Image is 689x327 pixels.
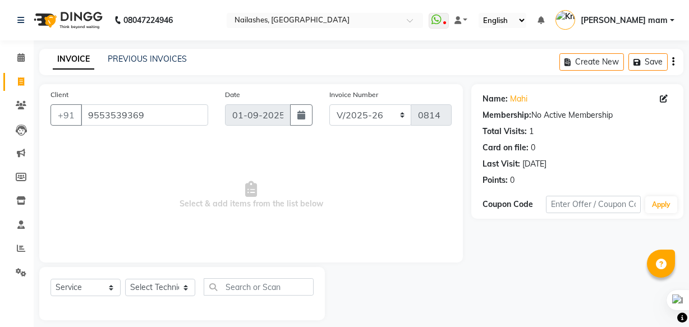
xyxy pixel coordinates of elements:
[522,158,546,170] div: [DATE]
[225,90,240,100] label: Date
[483,158,520,170] div: Last Visit:
[483,109,531,121] div: Membership:
[50,104,82,126] button: +91
[483,142,529,154] div: Card on file:
[529,126,534,137] div: 1
[50,90,68,100] label: Client
[483,199,546,210] div: Coupon Code
[483,126,527,137] div: Total Visits:
[628,53,668,71] button: Save
[29,4,105,36] img: logo
[50,139,452,251] span: Select & add items from the list below
[645,196,677,213] button: Apply
[546,196,641,213] input: Enter Offer / Coupon Code
[531,142,535,154] div: 0
[108,54,187,64] a: PREVIOUS INVOICES
[81,104,208,126] input: Search by Name/Mobile/Email/Code
[483,109,672,121] div: No Active Membership
[483,174,508,186] div: Points:
[204,278,314,296] input: Search or Scan
[483,93,508,105] div: Name:
[510,93,527,105] a: Mahi
[510,174,515,186] div: 0
[642,282,678,316] iframe: chat widget
[581,15,668,26] span: [PERSON_NAME] mam
[123,4,173,36] b: 08047224946
[555,10,575,30] img: Krishika mam
[329,90,378,100] label: Invoice Number
[559,53,624,71] button: Create New
[53,49,94,70] a: INVOICE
